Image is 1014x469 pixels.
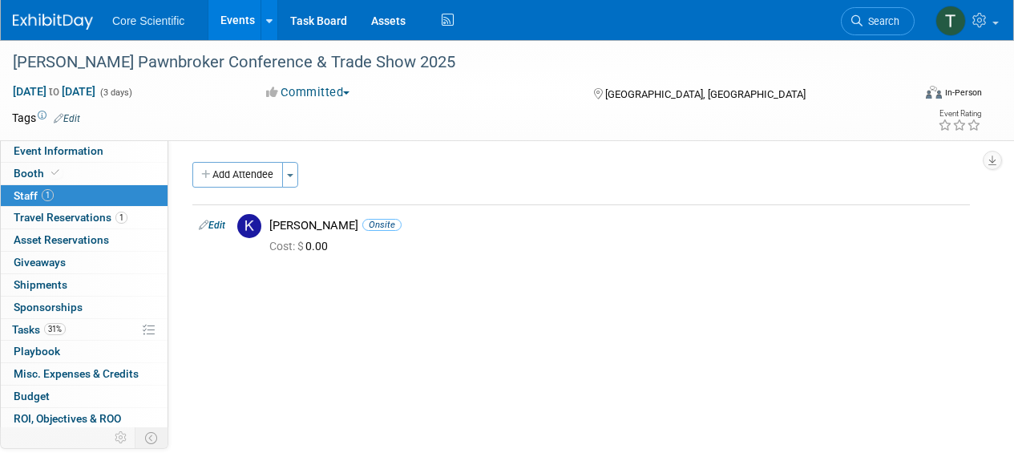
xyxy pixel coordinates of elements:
a: Budget [1,386,168,407]
td: Tags [12,110,80,126]
a: Event Information [1,140,168,162]
div: Event Format [840,83,982,107]
span: Sponsorships [14,301,83,313]
span: [GEOGRAPHIC_DATA], [GEOGRAPHIC_DATA] [605,88,806,100]
a: Sponsorships [1,297,168,318]
img: ExhibitDay [13,14,93,30]
div: [PERSON_NAME] Pawnbroker Conference & Trade Show 2025 [7,48,899,77]
span: 1 [115,212,127,224]
button: Committed [261,84,356,101]
a: Booth [1,163,168,184]
span: (3 days) [99,87,132,98]
a: Asset Reservations [1,229,168,251]
button: Add Attendee [192,162,283,188]
span: 1 [42,189,54,201]
span: Asset Reservations [14,233,109,246]
td: Personalize Event Tab Strip [107,427,135,448]
span: Event Information [14,144,103,157]
span: Core Scientific [112,14,184,27]
img: Format-Inperson.png [926,86,942,99]
a: Staff1 [1,185,168,207]
span: Search [863,15,899,27]
div: In-Person [944,87,982,99]
a: Misc. Expenses & Credits [1,363,168,385]
a: Shipments [1,274,168,296]
span: to [46,85,62,98]
span: 31% [44,323,66,335]
img: Thila Pathma [935,6,966,36]
td: Toggle Event Tabs [135,427,168,448]
span: Giveaways [14,256,66,269]
span: 0.00 [269,240,334,253]
div: Event Rating [938,110,981,118]
span: Staff [14,189,54,202]
span: Misc. Expenses & Credits [14,367,139,380]
i: Booth reservation complete [51,168,59,177]
a: Travel Reservations1 [1,207,168,228]
a: Playbook [1,341,168,362]
a: Search [841,7,915,35]
span: ROI, Objectives & ROO [14,412,121,425]
span: Booth [14,167,63,180]
a: ROI, Objectives & ROO [1,408,168,430]
span: Onsite [362,219,402,231]
span: Tasks [12,323,66,336]
a: Edit [199,220,225,231]
span: Travel Reservations [14,211,127,224]
span: Budget [14,390,50,402]
div: [PERSON_NAME] [269,218,964,233]
span: [DATE] [DATE] [12,84,96,99]
span: Playbook [14,345,60,358]
span: Cost: $ [269,240,305,253]
span: Shipments [14,278,67,291]
a: Tasks31% [1,319,168,341]
a: Edit [54,113,80,124]
img: K.jpg [237,214,261,238]
a: Giveaways [1,252,168,273]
